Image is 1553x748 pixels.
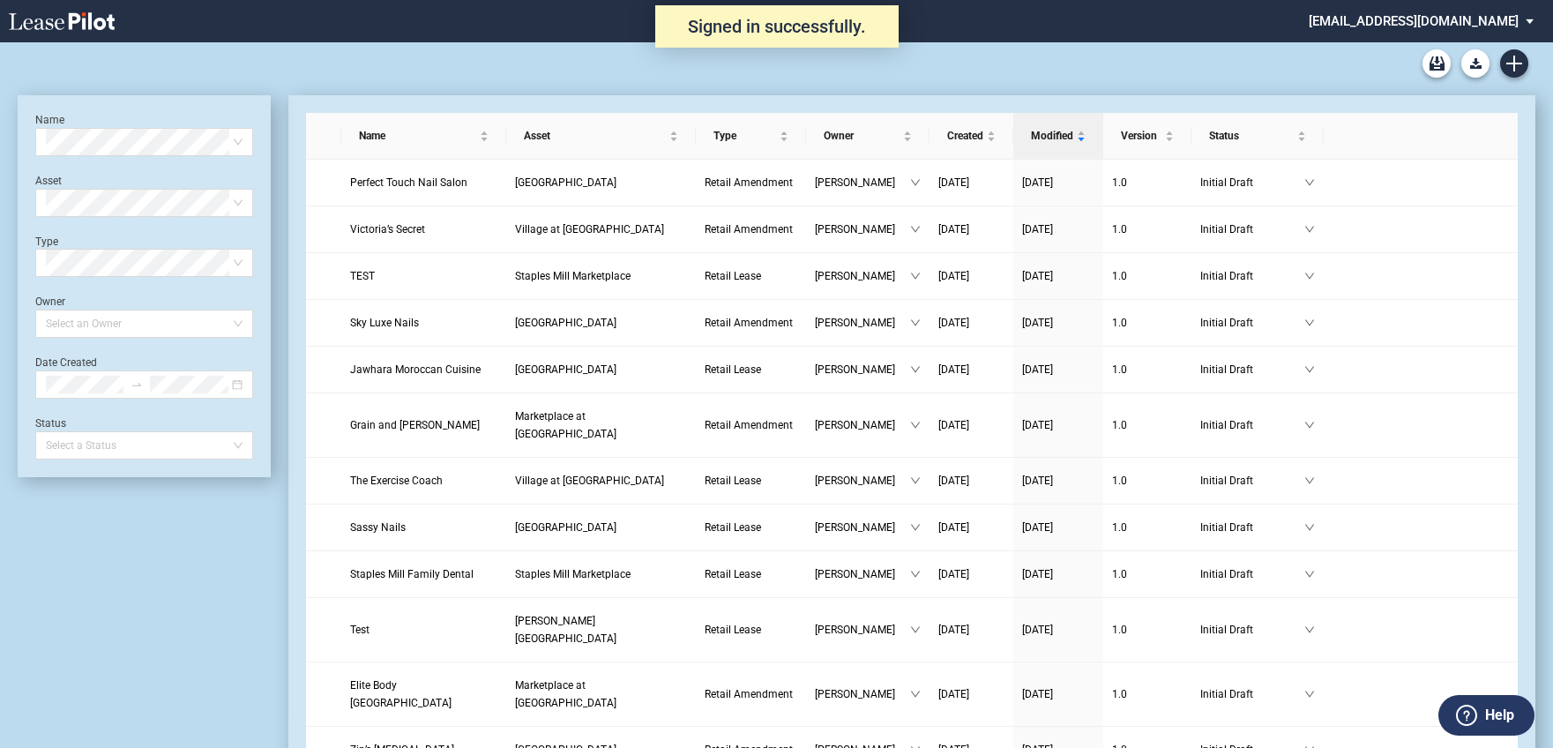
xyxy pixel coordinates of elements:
[350,314,497,332] a: Sky Luxe Nails
[515,565,687,583] a: Staples Mill Marketplace
[1200,519,1304,536] span: Initial Draft
[1031,127,1073,145] span: Modified
[938,565,1004,583] a: [DATE]
[1304,689,1315,699] span: down
[1209,127,1294,145] span: Status
[1112,361,1183,378] a: 1.0
[1022,519,1094,536] a: [DATE]
[1022,475,1053,487] span: [DATE]
[515,223,664,236] span: Village at Stone Oak
[350,416,497,434] a: Grain and [PERSON_NAME]
[938,419,969,431] span: [DATE]
[815,221,910,238] span: [PERSON_NAME]
[1304,224,1315,235] span: down
[515,317,616,329] span: Pompano Citi Centre
[938,416,1004,434] a: [DATE]
[1022,472,1094,490] a: [DATE]
[705,314,797,332] a: Retail Amendment
[938,568,969,580] span: [DATE]
[705,267,797,285] a: Retail Lease
[705,363,761,376] span: Retail Lease
[815,565,910,583] span: [PERSON_NAME]
[515,475,664,487] span: Village at Stone Oak
[910,177,921,188] span: down
[1112,472,1183,490] a: 1.0
[930,113,1013,160] th: Created
[1304,420,1315,430] span: down
[1022,221,1094,238] a: [DATE]
[350,223,425,236] span: Victoria’s Secret
[1304,271,1315,281] span: down
[1112,176,1127,189] span: 1 . 0
[1022,565,1094,583] a: [DATE]
[824,127,900,145] span: Owner
[705,419,793,431] span: Retail Amendment
[1112,521,1127,534] span: 1 . 0
[1022,176,1053,189] span: [DATE]
[1022,568,1053,580] span: [DATE]
[910,420,921,430] span: down
[705,317,793,329] span: Retail Amendment
[1200,361,1304,378] span: Initial Draft
[1013,113,1103,160] th: Modified
[1200,685,1304,703] span: Initial Draft
[350,521,406,534] span: Sassy Nails
[515,521,616,534] span: Pavilion Plaza West
[350,221,497,238] a: Victoria’s Secret
[938,221,1004,238] a: [DATE]
[350,317,419,329] span: Sky Luxe Nails
[938,176,969,189] span: [DATE]
[350,472,497,490] a: The Exercise Coach
[1200,314,1304,332] span: Initial Draft
[705,361,797,378] a: Retail Lease
[705,688,793,700] span: Retail Amendment
[815,361,910,378] span: [PERSON_NAME]
[1022,419,1053,431] span: [DATE]
[350,475,443,487] span: The Exercise Coach
[350,621,497,639] a: Test
[938,624,969,636] span: [DATE]
[359,127,476,145] span: Name
[705,521,761,534] span: Retail Lease
[815,267,910,285] span: [PERSON_NAME]
[815,314,910,332] span: [PERSON_NAME]
[1112,416,1183,434] a: 1.0
[1112,174,1183,191] a: 1.0
[1200,472,1304,490] span: Initial Draft
[1191,113,1324,160] th: Status
[1112,685,1183,703] a: 1.0
[1022,624,1053,636] span: [DATE]
[705,624,761,636] span: Retail Lease
[350,267,497,285] a: TEST
[1112,565,1183,583] a: 1.0
[350,568,474,580] span: Staples Mill Family Dental
[1112,270,1127,282] span: 1 . 0
[910,522,921,533] span: down
[515,615,616,645] span: Margarita Plaza
[515,221,687,238] a: Village at [GEOGRAPHIC_DATA]
[1200,416,1304,434] span: Initial Draft
[938,223,969,236] span: [DATE]
[515,363,616,376] span: Westgate Shopping Center
[131,378,143,391] span: to
[815,685,910,703] span: [PERSON_NAME]
[35,356,97,369] label: Date Created
[705,565,797,583] a: Retail Lease
[350,419,480,431] span: Grain and Berry
[515,174,687,191] a: [GEOGRAPHIC_DATA]
[947,127,983,145] span: Created
[1200,565,1304,583] span: Initial Draft
[910,364,921,375] span: down
[938,472,1004,490] a: [DATE]
[938,685,1004,703] a: [DATE]
[705,223,793,236] span: Retail Amendment
[1304,522,1315,533] span: down
[1022,267,1094,285] a: [DATE]
[1022,688,1053,700] span: [DATE]
[705,621,797,639] a: Retail Lease
[713,127,776,145] span: Type
[1200,621,1304,639] span: Initial Draft
[1438,695,1534,736] button: Help
[910,689,921,699] span: down
[1304,625,1315,635] span: down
